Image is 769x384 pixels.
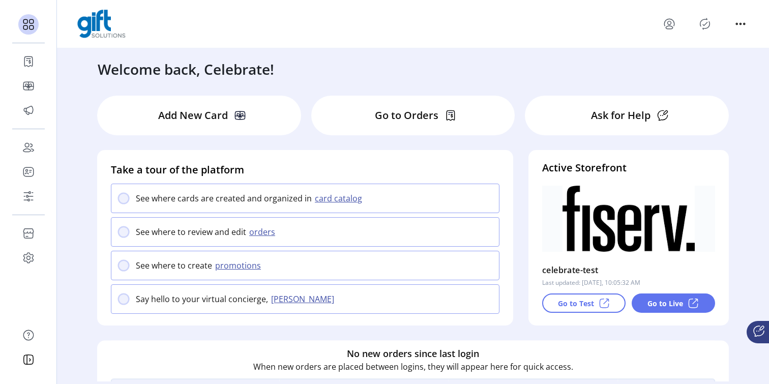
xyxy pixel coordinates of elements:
[212,259,267,272] button: promotions
[312,192,368,204] button: card catalog
[542,278,640,287] p: Last updated: [DATE], 10:05:32 AM
[98,58,274,80] h3: Welcome back, Celebrate!
[542,160,715,175] h4: Active Storefront
[647,298,683,309] p: Go to Live
[136,293,268,305] p: Say hello to your virtual concierge,
[542,262,599,278] p: celebrate-test
[136,259,212,272] p: See where to create
[77,10,126,38] img: logo
[558,298,594,309] p: Go to Test
[375,108,438,123] p: Go to Orders
[697,16,713,32] button: Publisher Panel
[268,293,340,305] button: [PERSON_NAME]
[111,162,499,178] h4: Take a tour of the platform
[246,226,281,238] button: orders
[661,16,677,32] button: menu
[158,108,228,123] p: Add New Card
[732,16,749,32] button: menu
[591,108,650,123] p: Ask for Help
[253,361,573,373] p: When new orders are placed between logins, they will appear here for quick access.
[136,192,312,204] p: See where cards are created and organized in
[347,347,479,361] h6: No new orders since last login
[136,226,246,238] p: See where to review and edit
